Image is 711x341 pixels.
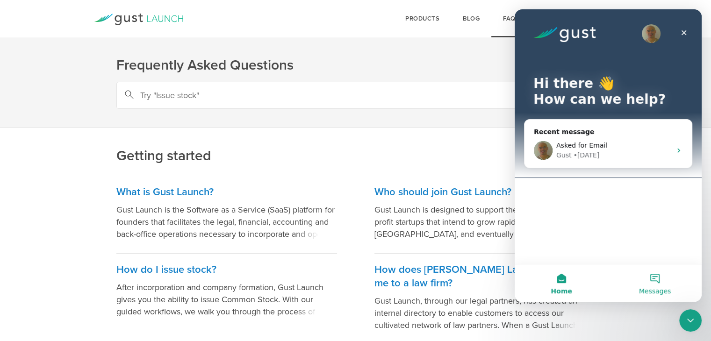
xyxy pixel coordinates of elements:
h3: How does [PERSON_NAME] Launch introduce me to a law firm? [374,263,595,290]
h3: Who should join Gust Launch? [374,185,595,199]
input: Try "Issue stock" [116,82,595,109]
iframe: Intercom live chat [515,9,702,302]
h3: How do I issue stock? [116,263,337,277]
a: What is Gust Launch? Gust Launch is the Software as a Service (SaaS) platform for founders that f... [116,176,337,254]
p: Gust Launch is designed to support the operations of for-profit startups that intend to grow rapi... [374,204,595,240]
h2: Getting started [116,84,595,165]
a: Who should join Gust Launch? Gust Launch is designed to support the operations of for-profit star... [374,176,595,254]
p: After incorporation and company formation, Gust Launch gives you the ability to issue Common Stoc... [116,281,337,318]
p: Gust Launch is the Software as a Service (SaaS) platform for founders that facilitates the legal,... [116,204,337,240]
h1: Frequently Asked Questions [116,56,595,75]
p: Gust Launch, through our legal partners, has created an internal directory to enable customers to... [374,295,595,331]
h3: What is Gust Launch? [116,185,337,199]
iframe: Intercom live chat [679,309,702,332]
